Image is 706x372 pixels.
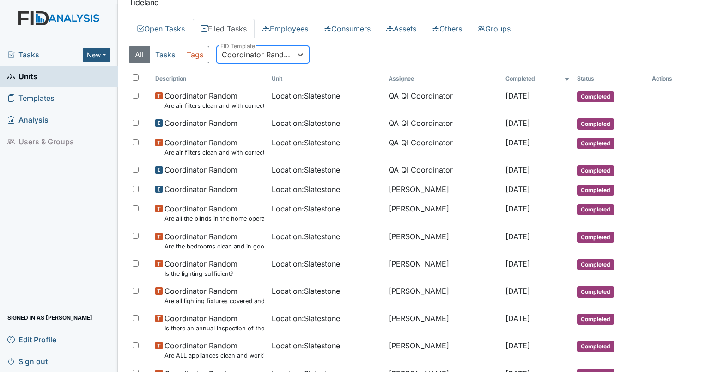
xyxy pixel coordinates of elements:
a: Filed Tasks [193,19,255,38]
span: Location : Slatestone [272,164,340,175]
span: Coordinator Random [164,118,237,129]
td: [PERSON_NAME] [385,309,502,336]
a: Others [424,19,470,38]
a: Tasks [7,49,83,60]
button: New [83,48,110,62]
small: Are all the blinds in the home operational and clean? [164,214,265,223]
td: QA QI Coordinator [385,87,502,114]
small: Is there an annual inspection of the Security and Fire alarm system on file? [164,324,265,333]
span: Analysis [7,113,49,127]
span: Completed [577,138,614,149]
span: [DATE] [505,91,530,100]
span: Coordinator Random Is there an annual inspection of the Security and Fire alarm system on file? [164,313,265,333]
td: QA QI Coordinator [385,161,502,180]
span: [DATE] [505,232,530,241]
td: [PERSON_NAME] [385,282,502,309]
span: [DATE] [505,314,530,323]
span: Location : Slatestone [272,340,340,351]
small: Are ALL appliances clean and working properly? [164,351,265,360]
span: Location : Slatestone [272,184,340,195]
th: Toggle SortBy [573,71,648,87]
div: Type filter [129,46,209,63]
td: QA QI Coordinator [385,114,502,133]
span: Completed [577,165,614,176]
button: Tags [181,46,209,63]
span: Coordinator Random Are ALL appliances clean and working properly? [164,340,265,360]
td: [PERSON_NAME] [385,227,502,254]
span: Completed [577,118,614,130]
span: Completed [577,259,614,270]
small: Are air filters clean and with correct date labeled? [164,101,265,110]
span: Location : Slatestone [272,90,340,101]
span: Edit Profile [7,332,56,347]
th: Assignee [385,71,502,87]
span: [DATE] [505,165,530,174]
td: [PERSON_NAME] [385,254,502,282]
a: Open Tasks [129,19,193,38]
span: [DATE] [505,341,530,350]
span: Location : Slatestone [272,313,340,324]
span: Location : Slatestone [272,137,340,148]
span: Completed [577,91,614,102]
span: [DATE] [505,286,530,296]
span: Coordinator Random Are air filters clean and with correct date labeled? [164,90,265,110]
button: Tasks [149,46,181,63]
th: Toggle SortBy [268,71,385,87]
span: Coordinator Random Are all lighting fixtures covered and free of debris? [164,285,265,305]
span: Sign out [7,354,48,368]
span: Templates [7,91,55,105]
span: [DATE] [505,259,530,268]
th: Toggle SortBy [502,71,573,87]
span: Coordinator Random Are air filters clean and with correct date labeled? [164,137,265,157]
span: Completed [577,232,614,243]
button: All [129,46,150,63]
span: Location : Slatestone [272,231,340,242]
span: Coordinator Random Is the lighting sufficient? [164,258,237,278]
span: Coordinator Random Are the bedrooms clean and in good repair? [164,231,265,251]
span: Completed [577,341,614,352]
small: Is the lighting sufficient? [164,269,237,278]
small: Are all lighting fixtures covered and free of debris? [164,297,265,305]
a: Groups [470,19,518,38]
span: [DATE] [505,204,530,213]
span: [DATE] [505,138,530,147]
span: Completed [577,286,614,298]
span: Coordinator Random [164,164,237,175]
span: Units [7,69,37,84]
a: Consumers [316,19,378,38]
span: Completed [577,185,614,196]
span: Coordinator Random Are all the blinds in the home operational and clean? [164,203,265,223]
span: Completed [577,204,614,215]
span: [DATE] [505,185,530,194]
th: Toggle SortBy [152,71,268,87]
td: [PERSON_NAME] [385,199,502,227]
span: Location : Slatestone [272,258,340,269]
a: Employees [255,19,316,38]
span: Location : Slatestone [272,118,340,129]
small: Are the bedrooms clean and in good repair? [164,242,265,251]
span: Signed in as [PERSON_NAME] [7,310,92,325]
div: Coordinator Random [222,49,292,60]
span: Location : Slatestone [272,203,340,214]
span: [DATE] [505,118,530,128]
td: [PERSON_NAME] [385,336,502,364]
span: Coordinator Random [164,184,237,195]
td: QA QI Coordinator [385,133,502,161]
input: Toggle All Rows Selected [133,74,139,81]
td: [PERSON_NAME] [385,180,502,199]
small: Are air filters clean and with correct date labeled? [164,148,265,157]
span: Location : Slatestone [272,285,340,297]
th: Actions [648,71,694,87]
span: Completed [577,314,614,325]
a: Assets [378,19,424,38]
